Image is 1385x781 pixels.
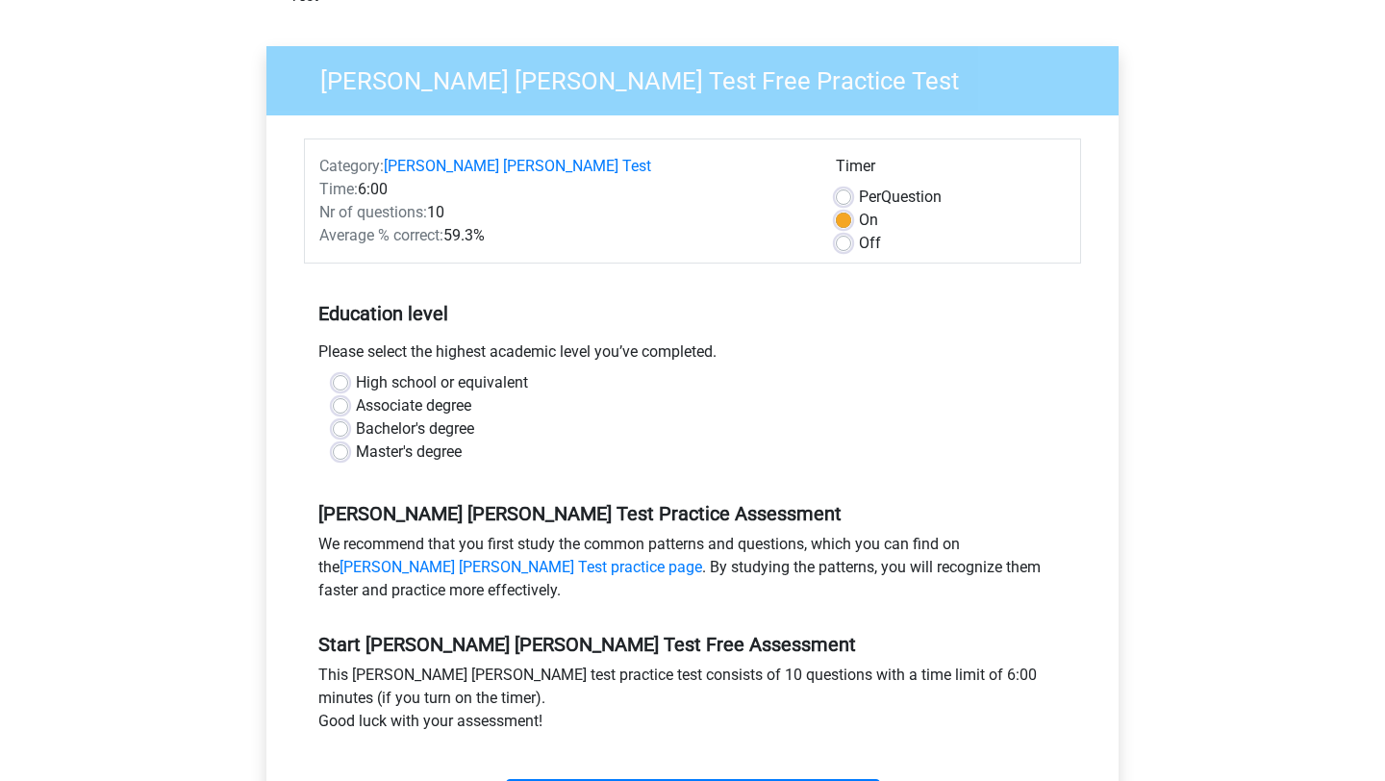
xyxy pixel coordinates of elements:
div: This [PERSON_NAME] [PERSON_NAME] test practice test consists of 10 questions with a time limit of... [304,664,1081,741]
div: We recommend that you first study the common patterns and questions, which you can find on the . ... [304,533,1081,610]
h5: Education level [318,294,1067,333]
a: [PERSON_NAME] [PERSON_NAME] Test practice page [340,558,702,576]
h5: Start [PERSON_NAME] [PERSON_NAME] Test Free Assessment [318,633,1067,656]
h5: [PERSON_NAME] [PERSON_NAME] Test Practice Assessment [318,502,1067,525]
div: 10 [305,201,821,224]
label: On [859,209,878,232]
label: Associate degree [356,394,471,417]
label: Question [859,186,942,209]
label: Off [859,232,881,255]
div: 6:00 [305,178,821,201]
span: Category: [319,157,384,175]
div: Please select the highest academic level you’ve completed. [304,340,1081,371]
h3: [PERSON_NAME] [PERSON_NAME] Test Free Practice Test [297,59,1104,96]
label: High school or equivalent [356,371,528,394]
span: Per [859,188,881,206]
label: Master's degree [356,441,462,464]
span: Average % correct: [319,226,443,244]
span: Nr of questions: [319,203,427,221]
span: Time: [319,180,358,198]
div: 59.3% [305,224,821,247]
a: [PERSON_NAME] [PERSON_NAME] Test [384,157,651,175]
label: Bachelor's degree [356,417,474,441]
div: Timer [836,155,1066,186]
